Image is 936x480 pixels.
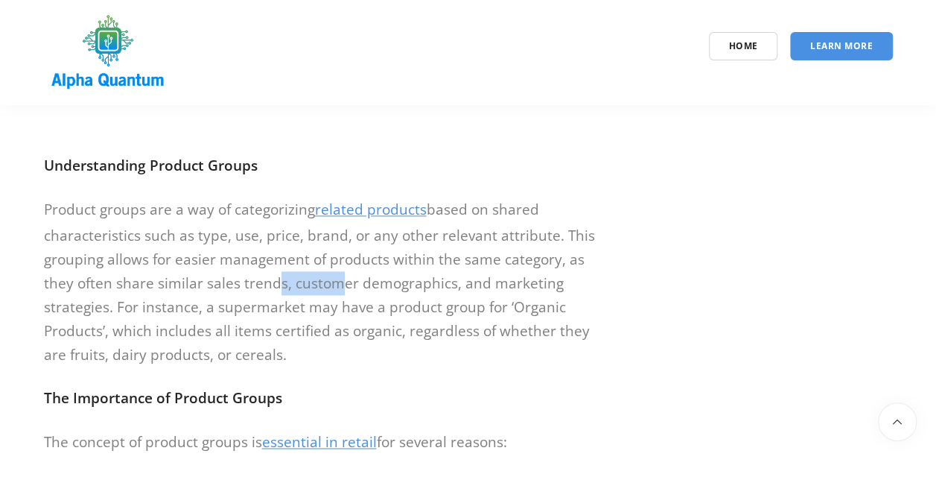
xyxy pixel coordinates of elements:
span: Learn More [810,40,873,52]
a: Home [709,32,778,60]
img: logo [44,10,173,95]
a: essential in retail [262,432,377,452]
p: The concept of product groups is for several reasons: [44,429,602,455]
p: Product groups are a way of categorizing based on shared characteristics such as type, use, price... [44,197,602,366]
a: related products [315,200,427,219]
span: Home [729,40,758,52]
strong: Understanding Product Groups [44,156,258,175]
a: Learn More [790,32,893,60]
strong: The Importance of Product Groups [44,388,282,408]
